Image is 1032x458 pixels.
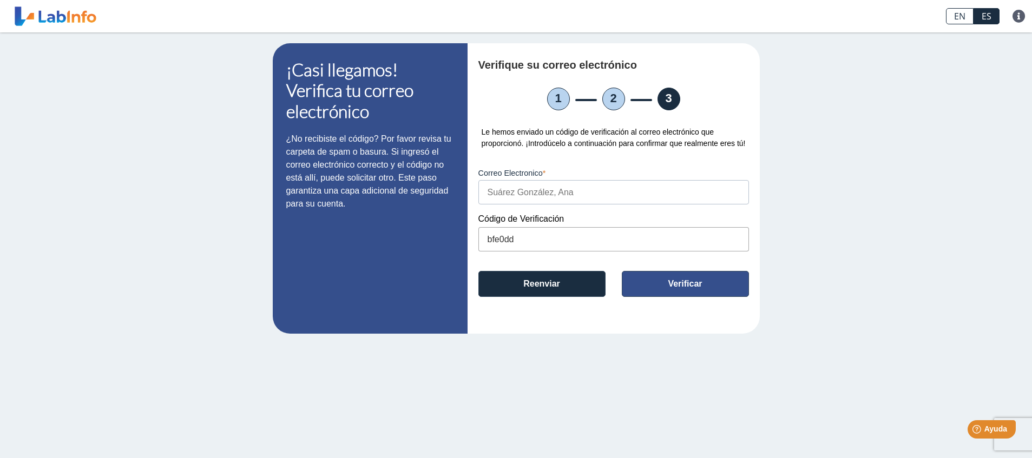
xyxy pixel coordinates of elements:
[602,88,625,110] li: 2
[478,169,749,177] label: Correo Electronico
[478,214,749,224] label: Código de Verificación
[658,88,680,110] li: 3
[974,8,1000,24] a: ES
[622,271,749,297] button: Verificar
[478,180,749,204] input: Suárez González, Ana
[478,58,688,71] h4: Verifique su correo electrónico
[936,416,1020,446] iframe: Help widget launcher
[286,59,454,122] h1: ¡Casi llegamos! Verifica tu correo electrónico
[478,127,749,149] div: Le hemos enviado un código de verificación al correo electrónico que proporcionó. ¡Introdúcelo a ...
[286,132,454,210] p: ¿No recibiste el código? Por favor revisa tu carpeta de spam o basura. Si ingresó el correo elect...
[478,227,749,251] input: _ _ _ _ _ _
[946,8,974,24] a: EN
[478,271,606,297] button: Reenviar
[547,88,570,110] li: 1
